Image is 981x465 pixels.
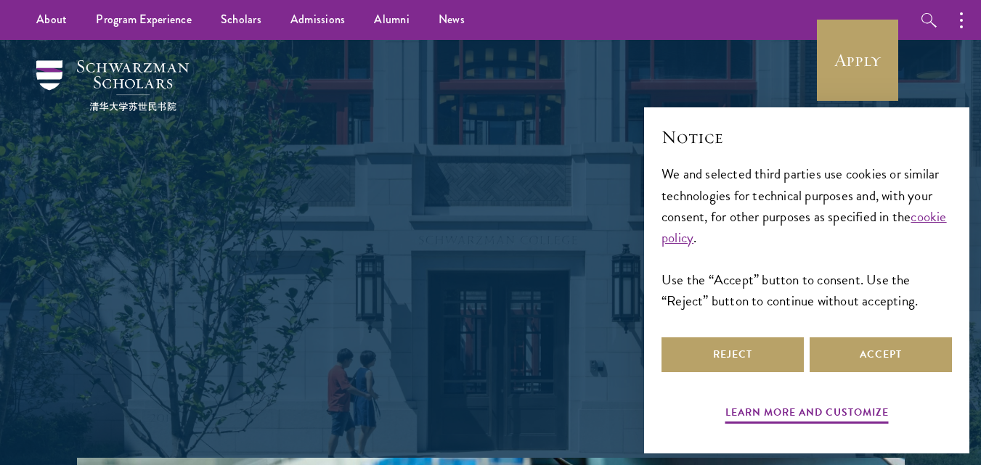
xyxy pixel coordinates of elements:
div: We and selected third parties use cookies or similar technologies for technical purposes and, wit... [662,163,952,310]
p: Schwarzman Scholars is a prestigious one-year, fully funded master’s program in global affairs at... [229,226,752,400]
a: cookie policy [662,206,947,248]
button: Reject [662,337,804,372]
button: Learn more and customize [725,403,889,426]
a: Apply [817,20,898,101]
img: Schwarzman Scholars [36,60,189,111]
h2: Notice [662,125,952,149]
button: Accept [810,337,952,372]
